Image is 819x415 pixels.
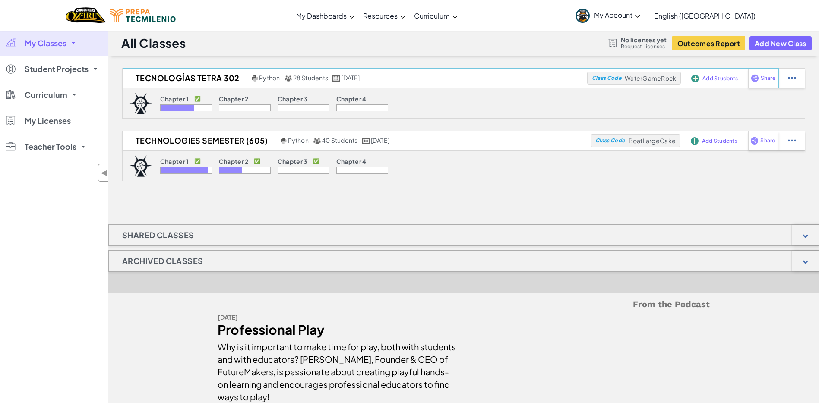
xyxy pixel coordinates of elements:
[281,138,287,144] img: python.png
[341,74,360,82] span: [DATE]
[702,138,737,144] span: Add Students
[110,9,176,22] img: Tecmilenio logo
[595,138,625,143] span: Class Code
[313,138,321,144] img: MultipleUsers.png
[672,36,745,50] button: Outcomes Report
[296,11,347,20] span: My Dashboards
[123,72,587,85] a: Tecnologías Tetra 302 Python 28 Students [DATE]
[218,311,457,324] div: [DATE]
[123,134,591,147] a: Technologies Semester (605) Python 40 Students [DATE]
[362,138,370,144] img: calendar.svg
[25,65,89,73] span: Student Projects
[292,4,359,27] a: My Dashboards
[576,9,590,23] img: avatar
[621,43,667,50] a: Request Licenses
[109,250,216,272] h1: Archived Classes
[101,167,108,179] span: ◀
[621,36,667,43] span: No licenses yet
[218,324,457,336] div: Professional Play
[25,91,67,99] span: Curriculum
[313,158,319,165] p: ✅
[594,10,640,19] span: My Account
[219,95,249,102] p: Chapter 2
[219,158,249,165] p: Chapter 2
[571,2,645,29] a: My Account
[751,74,759,82] img: IconShare_Purple.svg
[760,138,775,143] span: Share
[359,4,410,27] a: Resources
[749,36,812,50] button: Add New Class
[194,95,201,102] p: ✅
[702,76,738,81] span: Add Students
[288,136,309,144] span: Python
[322,136,358,144] span: 40 Students
[121,35,186,51] h1: All Classes
[129,155,152,177] img: logo
[218,298,710,311] h5: From the Podcast
[414,11,450,20] span: Curriculum
[278,158,308,165] p: Chapter 3
[278,95,308,102] p: Chapter 3
[410,4,462,27] a: Curriculum
[123,72,250,85] h2: Tecnologías Tetra 302
[123,134,278,147] h2: Technologies Semester (605)
[25,143,76,151] span: Teacher Tools
[25,117,71,125] span: My Licenses
[363,11,398,20] span: Resources
[109,224,208,246] h1: Shared Classes
[129,93,152,114] img: logo
[761,75,775,81] span: Share
[371,136,389,144] span: [DATE]
[691,137,699,145] img: IconAddStudents.svg
[592,75,621,81] span: Class Code
[750,137,759,145] img: IconShare_Purple.svg
[252,75,258,82] img: python.png
[788,74,796,82] img: IconStudentEllipsis.svg
[336,95,367,102] p: Chapter 4
[336,158,367,165] p: Chapter 4
[654,11,756,20] span: English ([GEOGRAPHIC_DATA])
[160,95,189,102] p: Chapter 1
[788,137,796,145] img: IconStudentEllipsis.svg
[25,39,66,47] span: My Classes
[285,75,292,82] img: MultipleUsers.png
[66,6,106,24] img: Home
[254,158,260,165] p: ✅
[194,158,201,165] p: ✅
[691,75,699,82] img: IconAddStudents.svg
[293,74,329,82] span: 28 Students
[259,74,280,82] span: Python
[218,336,457,403] div: Why is it important to make time for play, both with students and with educators? [PERSON_NAME], ...
[650,4,760,27] a: English ([GEOGRAPHIC_DATA])
[625,74,676,82] span: WaterGameRock
[332,75,340,82] img: calendar.svg
[629,137,676,145] span: BoatLargeCake
[160,158,189,165] p: Chapter 1
[66,6,106,24] a: Ozaria by CodeCombat logo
